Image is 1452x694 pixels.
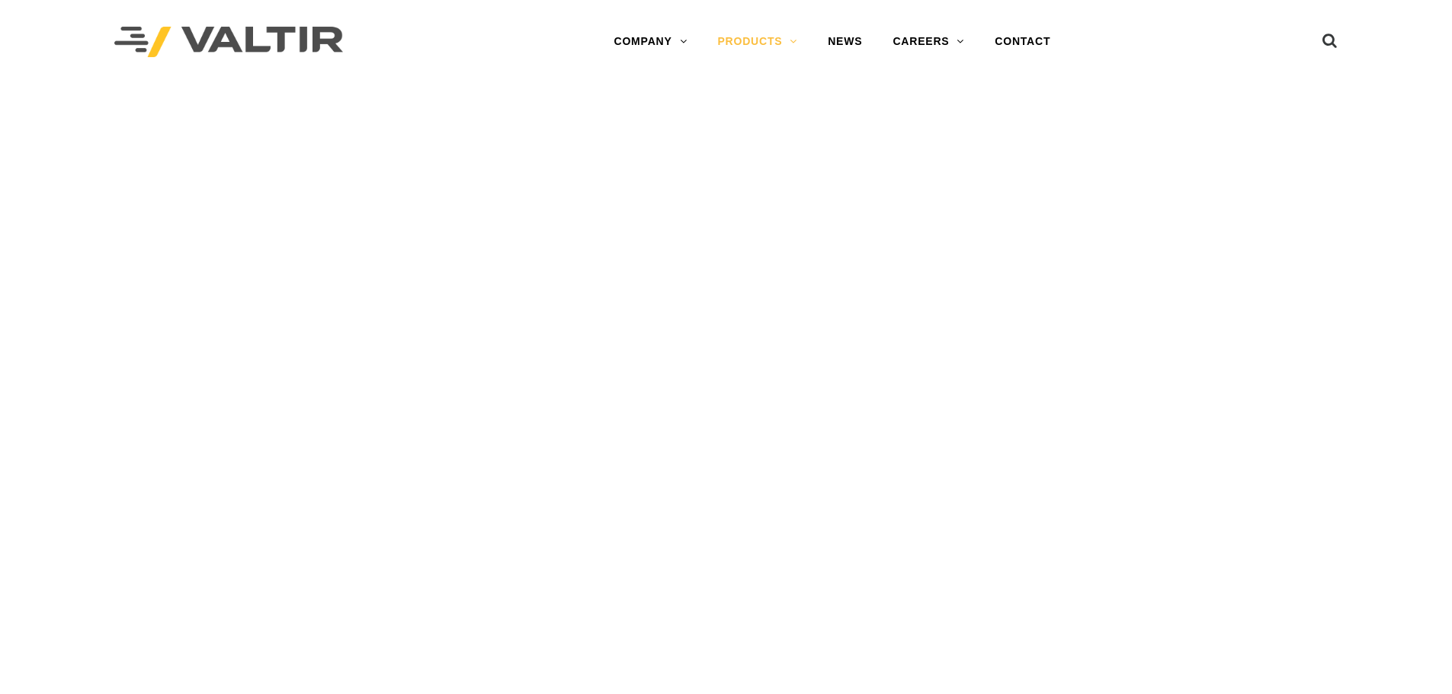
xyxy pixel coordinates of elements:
a: PRODUCTS [702,27,813,57]
a: CONTACT [979,27,1066,57]
a: CAREERS [877,27,979,57]
a: COMPANY [598,27,702,57]
img: Valtir [114,27,343,58]
a: NEWS [813,27,877,57]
